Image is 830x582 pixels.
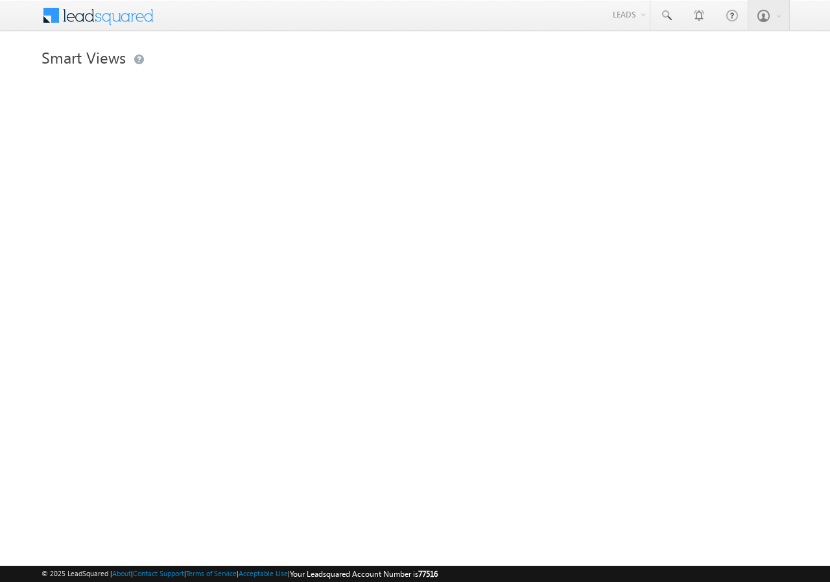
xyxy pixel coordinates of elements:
[290,569,438,579] span: Your Leadsquared Account Number is
[133,569,184,577] a: Contact Support
[186,569,237,577] a: Terms of Service
[418,569,438,579] span: 77516
[41,568,438,580] span: © 2025 LeadSquared | | | | |
[112,569,131,577] a: About
[41,47,126,67] span: Smart Views
[239,569,288,577] a: Acceptable Use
